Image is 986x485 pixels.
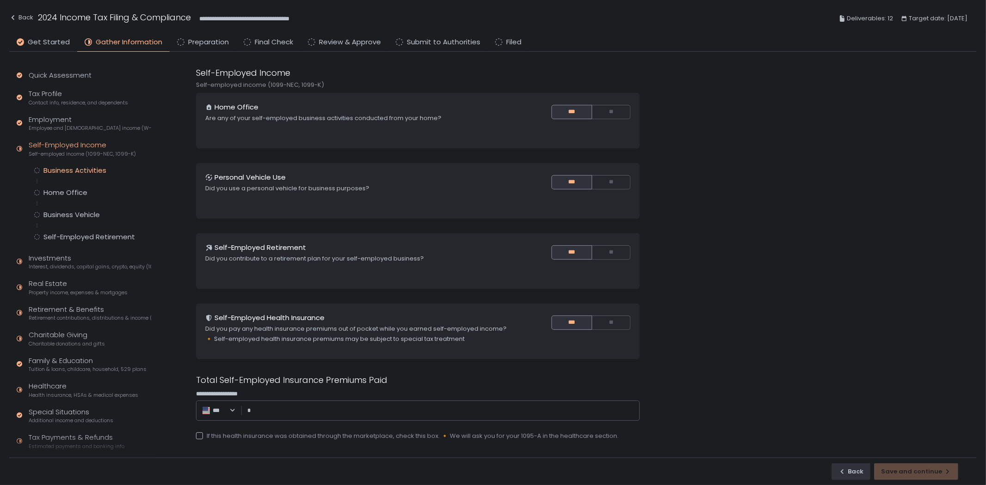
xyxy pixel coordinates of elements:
div: Business Vehicle [43,210,100,219]
span: Property income, expenses & mortgages [29,289,128,296]
span: Additional income and deductions [29,417,113,424]
div: Search for option [202,406,236,415]
span: Interest, dividends, capital gains, crypto, equity (1099s, K-1s) [29,263,151,270]
div: Home Office [43,188,87,197]
span: Final Check [255,37,293,48]
span: Deliverables: 12 [847,13,893,24]
button: Back [9,11,33,26]
div: Quick Assessment [29,70,92,81]
div: Retirement & Benefits [29,304,151,322]
span: Review & Approve [319,37,381,48]
span: Estimated payments and banking info [29,443,124,450]
span: Health insurance, HSAs & medical expenses [29,392,138,399]
span: Self-employed income (1099-NEC, 1099-K) [29,151,136,158]
h1: Personal Vehicle Use [214,172,286,183]
div: Business Activities [43,166,106,175]
div: Tax Payments & Refunds [29,432,124,450]
div: Employment [29,115,151,132]
h1: Home Office [214,102,258,113]
span: Get Started [28,37,70,48]
div: Family & Education [29,356,147,373]
div: Healthcare [29,381,138,399]
div: Did you contribute to a retirement plan for your self-employed business? [205,255,514,263]
span: Gather Information [96,37,162,48]
span: Employee and [DEMOGRAPHIC_DATA] income (W-2s) [29,125,151,132]
div: Did you use a personal vehicle for business purposes? [205,184,514,193]
button: Back [832,463,870,480]
span: Contact info, residence, and dependents [29,99,128,106]
h1: Self-Employed Retirement [214,242,306,253]
div: Real Estate [29,279,128,296]
span: Preparation [188,37,229,48]
div: Did you pay any health insurance premiums out of pocket while you earned self-employed income? [205,325,514,333]
div: Special Situations [29,407,113,424]
h1: 2024 Income Tax Filing & Compliance [38,11,191,24]
div: Back [9,12,33,23]
div: Investments [29,253,151,271]
div: Are any of your self-employed business activities conducted from your home? [205,114,514,122]
input: Search for option [225,406,229,415]
span: Charitable donations and gifts [29,340,105,347]
div: Tax Profile [29,89,128,106]
h1: Total Self-Employed Insurance Premiums Paid [196,374,387,386]
div: Charitable Giving [29,330,105,347]
div: Self-Employed Income [29,140,136,158]
span: Tuition & loans, childcare, household, 529 plans [29,366,147,373]
span: Filed [506,37,521,48]
div: Back [839,467,864,476]
h1: Self-Employed Income [196,67,290,79]
div: 🔸 Self-employed health insurance premiums may be subject to special tax treatment [205,335,514,343]
span: Submit to Authorities [407,37,480,48]
span: Target date: [DATE] [909,13,968,24]
span: Retirement contributions, distributions & income (1099-R, 5498) [29,315,151,321]
div: Self-Employed Retirement [43,232,135,242]
h1: Self-Employed Health Insurance [214,313,325,323]
div: Self-employed income (1099-NEC, 1099-K) [196,81,640,89]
